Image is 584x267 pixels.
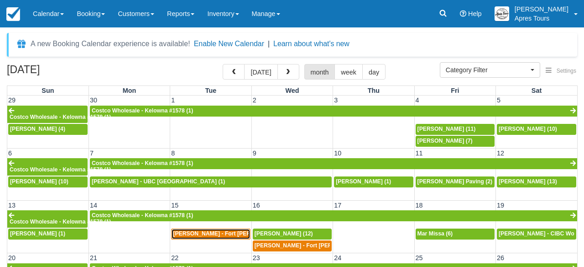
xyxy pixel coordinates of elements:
a: Costco Wholesale - Kelowna #1578 (1) [7,158,88,176]
img: A1 [495,6,509,21]
span: 29 [7,96,16,104]
span: [PERSON_NAME] (13) [499,178,557,185]
span: 10 [333,150,342,157]
span: [PERSON_NAME] (7) [417,138,473,144]
a: Costco Wholesale - Kelowna #1578 (1) [90,210,577,221]
a: Costco Wholesale - Kelowna #1578 (1) [90,158,577,169]
a: [PERSON_NAME] (7) [416,136,495,147]
span: 5 [496,96,501,104]
span: 17 [333,202,342,209]
span: Sun [42,87,54,94]
button: week [334,64,363,80]
span: [PERSON_NAME] (12) [255,230,313,237]
span: Costco Wholesale - Kelowna #1578 (1) [10,219,111,225]
span: Sat [532,87,542,94]
span: [PERSON_NAME] Paving (2) [417,178,493,185]
span: 16 [252,202,261,209]
button: Settings [540,64,582,78]
span: 9 [252,150,257,157]
span: 13 [7,202,16,209]
a: [PERSON_NAME] - UBC [GEOGRAPHIC_DATA] (1) [90,176,332,187]
span: 6 [7,150,13,157]
span: [PERSON_NAME] (4) [10,126,65,132]
a: [PERSON_NAME] (13) [497,176,576,187]
a: [PERSON_NAME] - Fort [PERSON_NAME] First Nation (3) [171,229,250,240]
span: 1 [170,96,176,104]
span: [PERSON_NAME] (1) [10,230,65,237]
span: 25 [415,254,424,262]
button: [DATE] [244,64,277,80]
span: 12 [496,150,505,157]
a: [PERSON_NAME] Paving (2) [416,176,495,187]
a: [PERSON_NAME] (11) [416,124,495,135]
span: 14 [89,202,98,209]
a: [PERSON_NAME] (1) [334,176,413,187]
a: [PERSON_NAME] - Fort [PERSON_NAME] First Nation (1) [253,240,332,251]
a: [PERSON_NAME] - CIBC Wood Gundy (12) [497,229,576,240]
span: 8 [170,150,176,157]
span: [PERSON_NAME] (1) [336,178,391,185]
span: 20 [7,254,16,262]
span: Thu [368,87,380,94]
span: Mar Missa (6) [417,230,453,237]
span: | [268,40,270,48]
span: 2 [252,96,257,104]
h2: [DATE] [7,64,122,81]
span: 19 [496,202,505,209]
span: Wed [285,87,299,94]
a: [PERSON_NAME] (4) [8,124,88,135]
i: Help [460,11,466,17]
a: Learn about what's new [273,40,349,48]
a: Mar Missa (6) [416,229,495,240]
p: [PERSON_NAME] [515,5,568,14]
span: Category Filter [446,65,528,75]
img: checkfront-main-nav-mini-logo.png [6,7,20,21]
span: 11 [415,150,424,157]
span: Costco Wholesale - Kelowna #1578 (1) [10,166,111,173]
span: Costco Wholesale - Kelowna #1578 (1) [92,107,193,114]
span: 22 [170,254,179,262]
a: Costco Wholesale - Kelowna #1578 (1) [7,210,88,228]
span: Costco Wholesale - Kelowna #1578 (1) [92,160,193,166]
span: Settings [557,68,576,74]
div: A new Booking Calendar experience is available! [31,38,190,49]
span: 26 [496,254,505,262]
span: 15 [170,202,179,209]
a: [PERSON_NAME] (1) [8,229,88,240]
span: Mon [123,87,136,94]
span: Tue [205,87,217,94]
span: [PERSON_NAME] (10) [10,178,68,185]
button: Enable New Calendar [194,39,264,48]
span: [PERSON_NAME] - Fort [PERSON_NAME] First Nation (1) [255,242,407,249]
span: Help [468,10,482,17]
a: Costco Wholesale - Kelowna #1578 (1) [7,106,88,123]
span: [PERSON_NAME] - Fort [PERSON_NAME] First Nation (3) [173,230,325,237]
a: [PERSON_NAME] (10) [8,176,88,187]
span: 24 [333,254,342,262]
button: Category Filter [440,62,540,78]
span: 18 [415,202,424,209]
span: 4 [415,96,420,104]
button: day [362,64,386,80]
span: Costco Wholesale - Kelowna #1578 (1) [10,114,111,120]
p: Apres Tours [515,14,568,23]
span: [PERSON_NAME] (11) [417,126,476,132]
span: 21 [89,254,98,262]
span: 30 [89,96,98,104]
button: month [304,64,335,80]
span: Fri [451,87,459,94]
span: Costco Wholesale - Kelowna #1578 (1) [92,212,193,219]
span: 23 [252,254,261,262]
a: [PERSON_NAME] (10) [497,124,576,135]
span: [PERSON_NAME] - UBC [GEOGRAPHIC_DATA] (1) [92,178,225,185]
span: [PERSON_NAME] (10) [499,126,557,132]
a: Costco Wholesale - Kelowna #1578 (1) [90,106,577,117]
span: 3 [333,96,339,104]
a: [PERSON_NAME] (12) [253,229,332,240]
span: 7 [89,150,94,157]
